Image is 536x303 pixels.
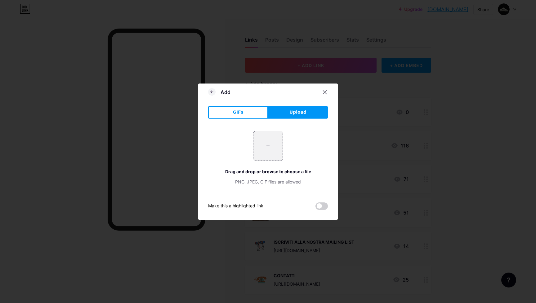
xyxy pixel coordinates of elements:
button: GIFs [208,106,268,119]
div: PNG, JPEG, GIF files are allowed [208,179,328,185]
span: GIFs [233,109,243,115]
div: Drag and drop or browse to choose a file [208,168,328,175]
div: Make this a highlighted link [208,202,263,210]
button: Upload [268,106,328,119]
div: Add [221,88,230,96]
span: Upload [289,109,306,115]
